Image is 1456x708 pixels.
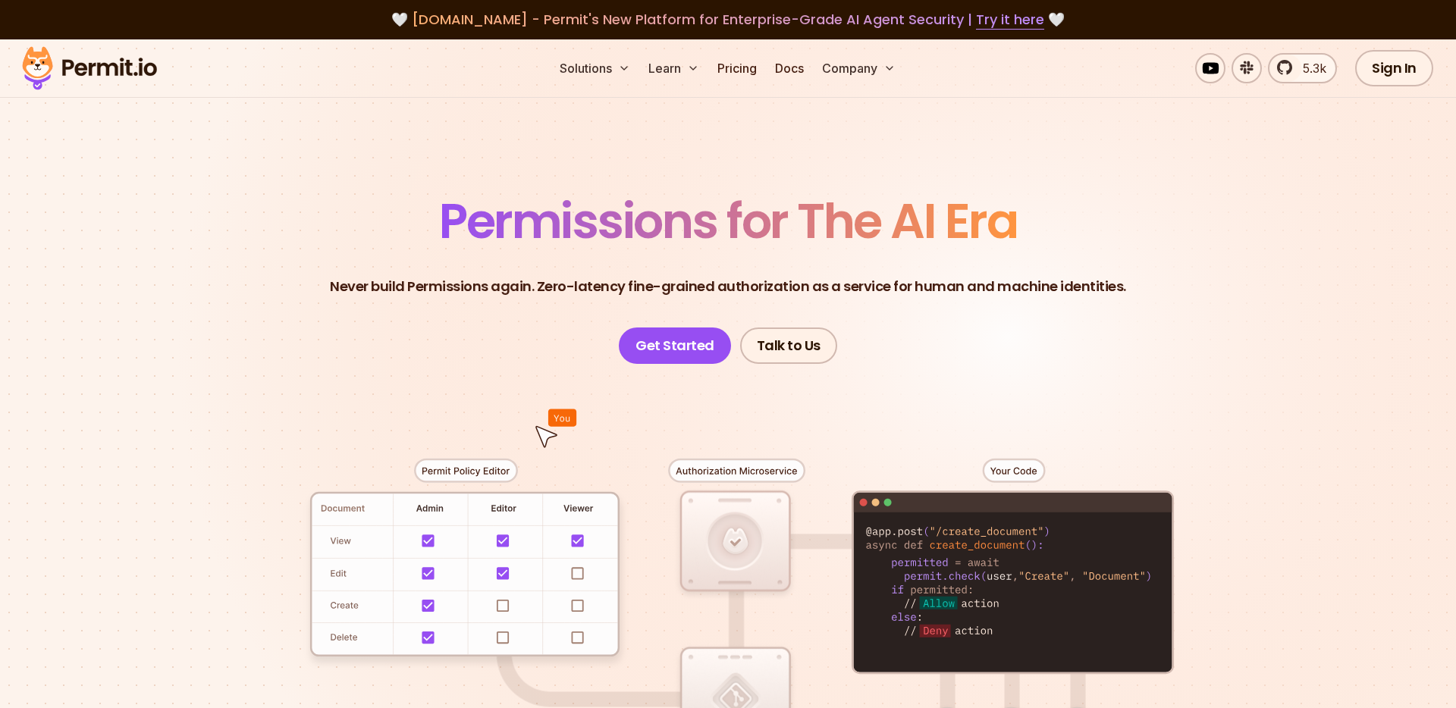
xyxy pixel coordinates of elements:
button: Solutions [554,53,636,83]
p: Never build Permissions again. Zero-latency fine-grained authorization as a service for human and... [330,276,1126,297]
span: 5.3k [1294,59,1326,77]
a: 5.3k [1268,53,1337,83]
a: Try it here [976,10,1044,30]
div: 🤍 🤍 [36,9,1420,30]
a: Sign In [1355,50,1433,86]
a: Pricing [711,53,763,83]
a: Talk to Us [740,327,837,364]
button: Learn [642,53,705,83]
span: Permissions for The AI Era [439,187,1017,255]
a: Docs [769,53,810,83]
img: Permit logo [15,42,164,94]
a: Get Started [619,327,731,364]
button: Company [816,53,902,83]
span: [DOMAIN_NAME] - Permit's New Platform for Enterprise-Grade AI Agent Security | [412,10,1044,29]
